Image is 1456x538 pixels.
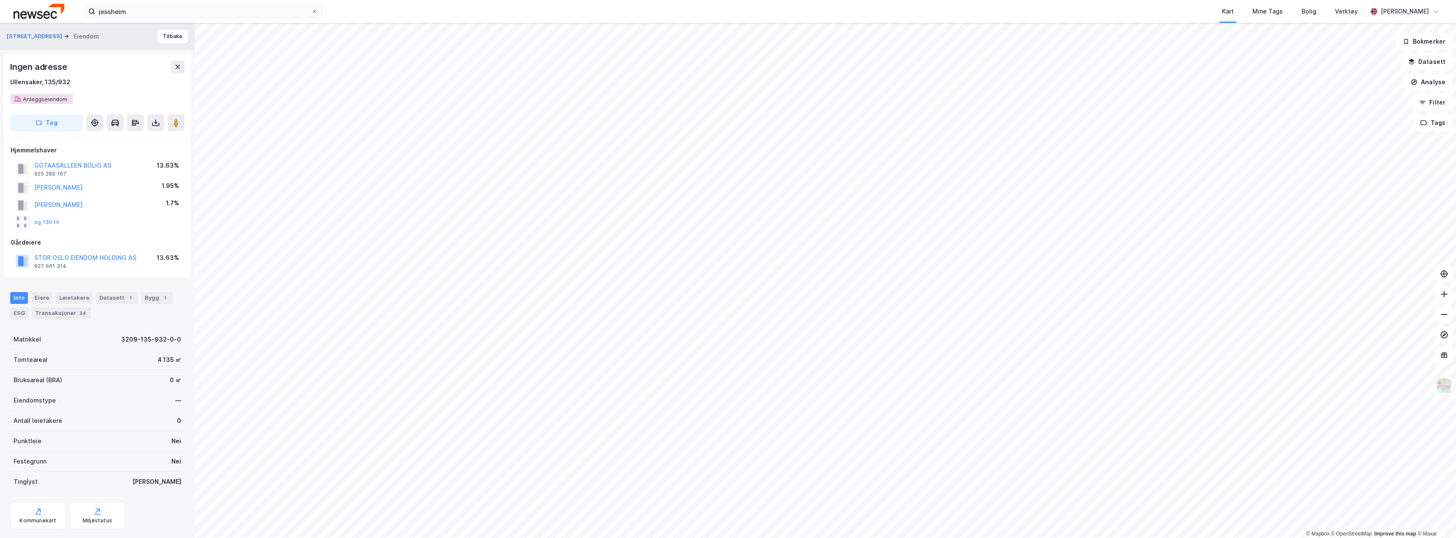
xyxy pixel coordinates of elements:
[14,355,47,365] div: Tomteareal
[34,263,66,270] div: 927 661 314
[11,237,184,248] div: Gårdeiere
[14,334,41,345] div: Matrikkel
[126,294,135,302] div: 1
[141,292,173,304] div: Bygg
[1306,531,1329,537] a: Mapbox
[1335,6,1358,17] div: Verktøy
[175,395,181,406] div: —
[14,4,64,19] img: newsec-logo.f6e21ccffca1b3a03d2d.png
[157,355,181,365] div: 4 135 ㎡
[157,160,179,171] div: 13.63%
[171,436,181,446] div: Nei
[132,477,181,487] div: [PERSON_NAME]
[14,436,41,446] div: Punktleie
[1412,94,1453,111] button: Filter
[162,181,179,191] div: 1.95%
[14,375,62,385] div: Bruksareal (BRA)
[1222,6,1234,17] div: Kart
[96,292,138,304] div: Datasett
[1331,531,1372,537] a: OpenStreetMap
[170,375,181,385] div: 0 ㎡
[177,416,181,426] div: 0
[10,60,69,74] div: Ingen adresse
[1252,6,1283,17] div: Mine Tags
[1404,74,1453,91] button: Analyse
[11,145,184,155] div: Hjemmelshaver
[74,31,99,41] div: Eiendom
[14,477,38,487] div: Tinglyst
[10,77,70,87] div: Ullensaker, 135/932
[10,292,28,304] div: Info
[171,456,181,466] div: Nei
[1395,33,1453,50] button: Bokmerker
[10,114,83,131] button: Tag
[166,198,179,208] div: 1.7%
[32,307,91,319] div: Transaksjoner
[10,307,28,319] div: ESG
[83,517,112,524] div: Miljøstatus
[14,416,62,426] div: Antall leietakere
[157,30,188,43] button: Tilbake
[95,5,311,18] input: Søk på adresse, matrikkel, gårdeiere, leietakere eller personer
[1401,53,1453,70] button: Datasett
[121,334,181,345] div: 3209-135-932-0-0
[78,309,88,317] div: 34
[1413,114,1453,131] button: Tags
[14,456,47,466] div: Festegrunn
[34,171,66,177] div: 925 289 167
[31,292,52,304] div: Eiere
[14,395,56,406] div: Eiendomstype
[1302,6,1316,17] div: Bolig
[1436,378,1452,394] img: Z
[1414,497,1456,538] div: Kontrollprogram for chat
[1381,6,1429,17] div: [PERSON_NAME]
[157,253,179,263] div: 13.63%
[56,292,93,304] div: Leietakere
[1374,531,1416,537] a: Improve this map
[161,294,169,302] div: 1
[7,32,64,41] button: [STREET_ADDRESS]
[19,517,56,524] div: Kommunekart
[1414,497,1456,538] iframe: Chat Widget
